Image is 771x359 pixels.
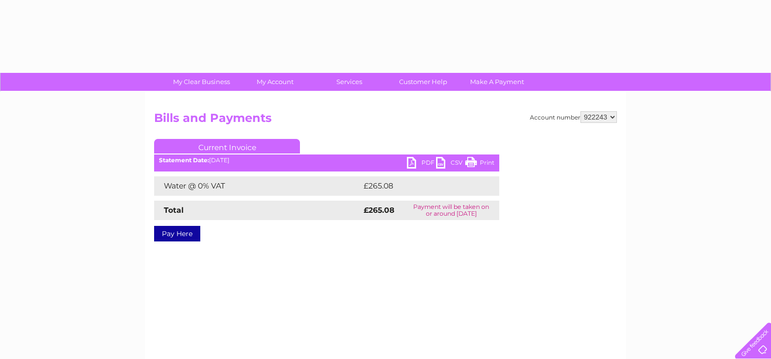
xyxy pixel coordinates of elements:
a: My Clear Business [161,73,242,91]
a: Print [465,157,494,171]
a: Services [309,73,389,91]
div: [DATE] [154,157,499,164]
a: Make A Payment [457,73,537,91]
h2: Bills and Payments [154,111,617,130]
td: £265.08 [361,176,482,196]
a: Current Invoice [154,139,300,154]
a: My Account [235,73,315,91]
td: Water @ 0% VAT [154,176,361,196]
a: Pay Here [154,226,200,241]
strong: Total [164,205,184,215]
a: CSV [436,157,465,171]
div: Account number [530,111,617,123]
a: PDF [407,157,436,171]
td: Payment will be taken on or around [DATE] [403,201,499,220]
a: Customer Help [383,73,463,91]
b: Statement Date: [159,156,209,164]
strong: £265.08 [364,205,394,215]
